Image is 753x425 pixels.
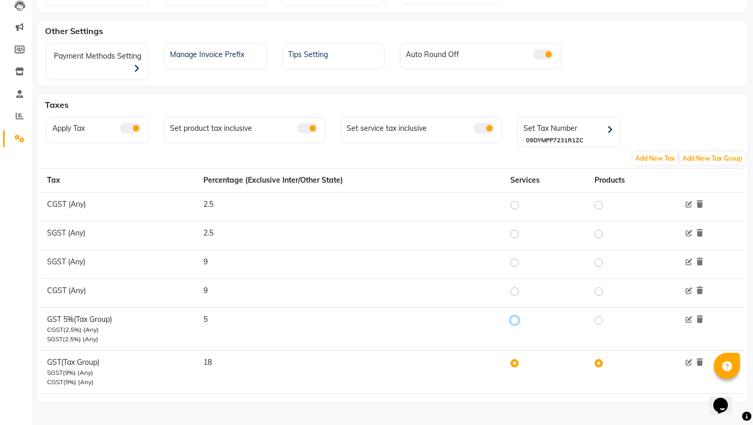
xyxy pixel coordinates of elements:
[680,152,745,165] span: Add New Tax Group
[632,153,679,163] a: Add New Tax
[47,325,191,334] div: CGST(2.5%) (Any)
[41,192,197,221] td: CGST (Any)
[165,47,266,60] a: Manage Invoice Prefix
[167,47,266,60] div: Manage Invoice Prefix
[521,120,619,136] div: Set Tax Number
[197,350,504,393] td: 18
[41,168,197,192] th: Tax
[526,136,619,145] div: 09DYMPP7231R1ZC
[41,350,197,393] td: GST
[588,168,675,192] th: Products
[61,357,99,367] span: (Tax Group)
[679,153,746,163] a: Add New Tax Group
[197,250,504,278] td: 9
[403,47,561,60] div: Auto Round Off
[47,377,191,387] div: CGST(9%) (Any)
[41,221,197,250] td: SGST (Any)
[197,221,504,250] td: 2.5
[41,278,197,307] td: CGST (Any)
[344,120,501,134] div: Set service tax inclusive
[74,315,112,324] span: (Tax Group)
[504,168,588,192] th: Services
[41,250,197,278] td: SGST (Any)
[50,47,148,79] div: Payment Methods Setting
[197,278,504,307] td: 9
[47,368,191,377] div: SGST(9%) (Any)
[167,120,325,134] div: Set product tax inclusive
[50,120,148,134] div: Apply Tax
[633,152,678,165] span: Add New Tax
[47,334,191,344] div: SGST(2.5%) (Any)
[286,47,384,60] div: Tips Setting
[41,307,197,350] td: GST 5%
[283,47,384,60] a: Tips Setting
[197,192,504,221] td: 2.5
[197,168,504,192] th: Percentage (Exclusive Inter/Other State)
[197,307,504,350] td: 5
[709,383,743,415] iframe: chat widget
